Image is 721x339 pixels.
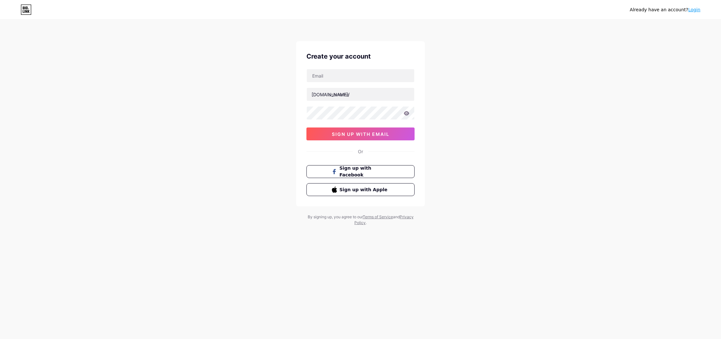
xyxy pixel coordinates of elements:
button: Sign up with Apple [306,183,415,196]
a: Login [688,7,700,12]
span: Sign up with Apple [340,186,389,193]
a: Terms of Service [363,214,393,219]
button: sign up with email [306,127,415,140]
input: Email [307,69,414,82]
span: Sign up with Facebook [340,165,389,178]
div: Already have an account? [630,6,700,13]
div: Create your account [306,52,415,61]
div: Or [358,148,363,155]
input: username [307,88,414,101]
div: By signing up, you agree to our and . [306,214,415,226]
div: [DOMAIN_NAME]/ [312,91,350,98]
button: Sign up with Facebook [306,165,415,178]
span: sign up with email [332,131,389,137]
